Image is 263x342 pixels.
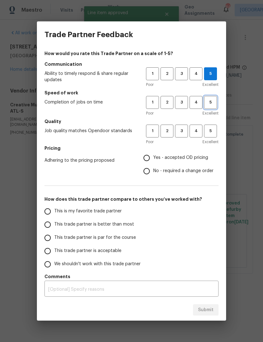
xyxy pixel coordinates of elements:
[190,127,202,135] span: 4
[54,234,136,241] span: This trade partner is par for the course
[161,125,173,137] button: 2
[44,70,136,83] span: Ability to timely respond & share regular updates
[190,125,202,137] button: 4
[44,90,219,96] h5: Speed of work
[44,118,219,125] h5: Quality
[190,99,202,106] span: 4
[161,67,173,80] button: 2
[175,67,188,80] button: 3
[202,81,219,88] span: Excellent
[147,127,158,135] span: 1
[190,70,202,77] span: 4
[205,127,216,135] span: 5
[161,127,173,135] span: 2
[205,99,216,106] span: 5
[143,151,219,178] div: Pricing
[202,110,219,116] span: Excellent
[44,205,219,271] div: How does this trade partner compare to others you’ve worked with?
[147,99,158,106] span: 1
[153,168,213,174] span: No - required a change order
[44,30,133,39] h3: Trade Partner Feedback
[54,248,121,254] span: This trade partner is acceptable
[175,96,188,109] button: 3
[204,67,217,80] button: 5
[146,139,154,145] span: Poor
[146,67,159,80] button: 1
[204,70,217,77] span: 5
[44,50,219,57] h4: How would you rate this Trade Partner on a scale of 1-5?
[147,70,158,77] span: 1
[176,70,187,77] span: 3
[44,145,219,151] h5: Pricing
[44,61,219,67] h5: Communication
[44,128,136,134] span: Job quality matches Opendoor standards
[54,221,134,228] span: This trade partner is better than most
[204,96,217,109] button: 5
[161,96,173,109] button: 2
[146,125,159,137] button: 1
[175,125,188,137] button: 3
[146,96,159,109] button: 1
[176,99,187,106] span: 3
[161,99,173,106] span: 2
[190,96,202,109] button: 4
[54,261,141,267] span: We shouldn't work with this trade partner
[54,208,122,215] span: This is my favorite trade partner
[44,157,133,164] span: Adhering to the pricing proposed
[202,139,219,145] span: Excellent
[153,154,208,161] span: Yes - accepted OD pricing
[176,127,187,135] span: 3
[44,196,219,202] h5: How does this trade partner compare to others you’ve worked with?
[44,99,136,105] span: Completion of jobs on time
[204,125,217,137] button: 5
[44,273,219,280] h5: Comments
[146,110,154,116] span: Poor
[190,67,202,80] button: 4
[146,81,154,88] span: Poor
[161,70,173,77] span: 2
